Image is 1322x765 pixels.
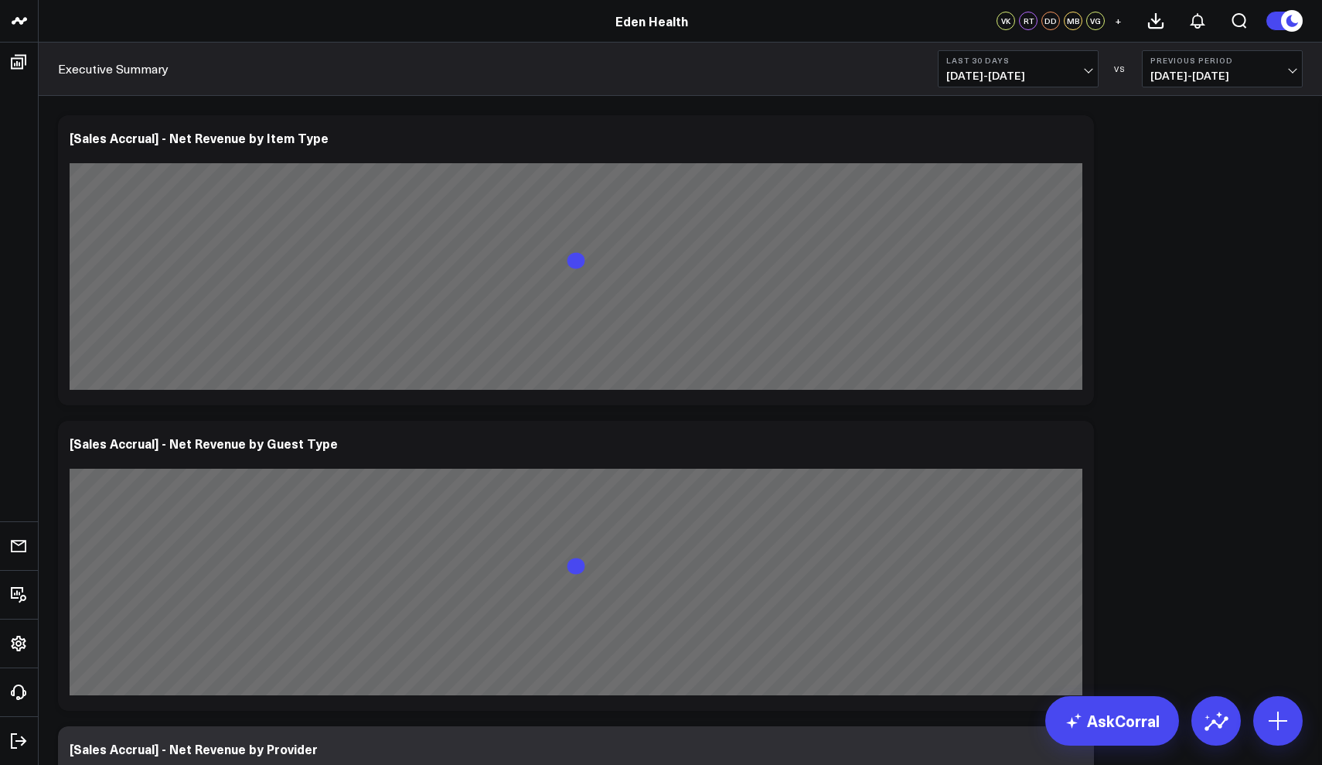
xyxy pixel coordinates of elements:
[615,12,688,29] a: Eden Health
[1115,15,1122,26] span: +
[946,70,1090,82] span: [DATE] - [DATE]
[1041,12,1060,30] div: DD
[70,435,338,452] div: [Sales Accrual] - Net Revenue by Guest Type
[1106,64,1134,73] div: VS
[70,740,318,757] div: [Sales Accrual] - Net Revenue by Provider
[1019,12,1037,30] div: RT
[1142,50,1303,87] button: Previous Period[DATE]-[DATE]
[58,60,169,77] a: Executive Summary
[1086,12,1105,30] div: VG
[70,129,329,146] div: [Sales Accrual] - Net Revenue by Item Type
[1150,70,1294,82] span: [DATE] - [DATE]
[1064,12,1082,30] div: MB
[1109,12,1127,30] button: +
[946,56,1090,65] b: Last 30 Days
[1150,56,1294,65] b: Previous Period
[938,50,1099,87] button: Last 30 Days[DATE]-[DATE]
[1045,696,1179,746] a: AskCorral
[997,12,1015,30] div: VK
